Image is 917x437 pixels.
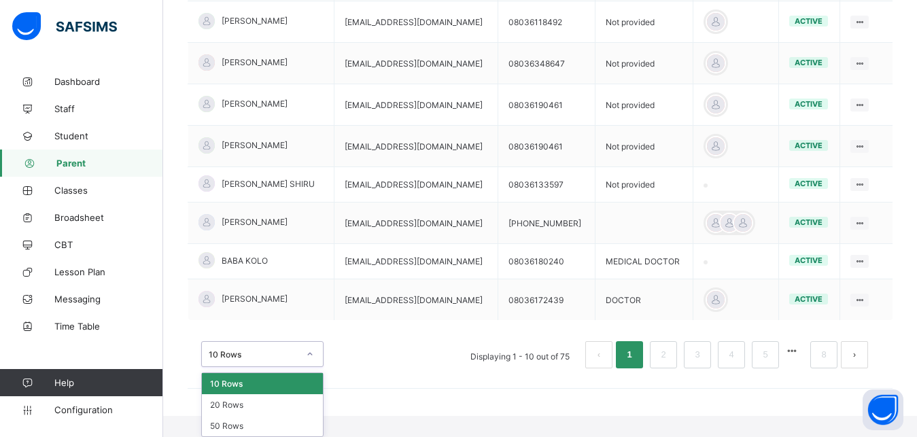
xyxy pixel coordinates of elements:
[460,341,580,368] li: Displaying 1 - 10 out of 75
[334,279,498,321] td: [EMAIL_ADDRESS][DOMAIN_NAME]
[718,341,745,368] li: 4
[54,185,163,196] span: Classes
[222,57,288,67] span: [PERSON_NAME]
[595,167,693,203] td: Not provided
[12,12,117,41] img: safsims
[752,341,779,368] li: 5
[498,126,595,167] td: 08036190461
[209,349,298,360] div: 10 Rows
[498,43,595,84] td: 08036348647
[817,346,830,364] a: 8
[595,1,693,43] td: Not provided
[54,212,163,223] span: Broadsheet
[795,217,823,227] span: active
[595,43,693,84] td: Not provided
[334,167,498,203] td: [EMAIL_ADDRESS][DOMAIN_NAME]
[782,341,801,360] li: 向后 5 页
[202,415,323,436] div: 50 Rows
[54,321,163,332] span: Time Table
[498,244,595,279] td: 08036180240
[56,158,163,169] span: Parent
[684,341,711,368] li: 3
[585,341,612,368] li: 上一页
[498,279,595,321] td: 08036172439
[222,294,288,304] span: [PERSON_NAME]
[795,99,823,109] span: active
[623,346,636,364] a: 1
[585,341,612,368] button: prev page
[863,389,903,430] button: Open asap
[54,294,163,304] span: Messaging
[795,58,823,67] span: active
[841,341,868,368] button: next page
[54,130,163,141] span: Student
[650,341,677,368] li: 2
[54,266,163,277] span: Lesson Plan
[498,84,595,126] td: 08036190461
[795,141,823,150] span: active
[222,16,288,26] span: [PERSON_NAME]
[795,294,823,304] span: active
[498,167,595,203] td: 08036133597
[334,43,498,84] td: [EMAIL_ADDRESS][DOMAIN_NAME]
[691,346,704,364] a: 3
[595,126,693,167] td: Not provided
[595,244,693,279] td: MEDICAL DOCTOR
[202,373,323,394] div: 10 Rows
[795,16,823,26] span: active
[334,203,498,244] td: [EMAIL_ADDRESS][DOMAIN_NAME]
[841,341,868,368] li: 下一页
[222,99,288,109] span: [PERSON_NAME]
[498,1,595,43] td: 08036118492
[759,346,772,364] a: 5
[54,76,163,87] span: Dashboard
[334,1,498,43] td: [EMAIL_ADDRESS][DOMAIN_NAME]
[795,256,823,265] span: active
[810,341,837,368] li: 8
[54,404,162,415] span: Configuration
[334,244,498,279] td: [EMAIL_ADDRESS][DOMAIN_NAME]
[595,279,693,321] td: DOCTOR
[54,239,163,250] span: CBT
[222,256,268,266] span: BABA KOLO
[54,377,162,388] span: Help
[616,341,643,368] li: 1
[795,179,823,188] span: active
[222,217,288,227] span: [PERSON_NAME]
[222,140,288,150] span: [PERSON_NAME]
[222,179,315,189] span: [PERSON_NAME] SHIRU
[334,126,498,167] td: [EMAIL_ADDRESS][DOMAIN_NAME]
[725,346,738,364] a: 4
[498,203,595,244] td: [PHONE_NUMBER]
[657,346,670,364] a: 2
[595,84,693,126] td: Not provided
[54,103,163,114] span: Staff
[334,84,498,126] td: [EMAIL_ADDRESS][DOMAIN_NAME]
[202,394,323,415] div: 20 Rows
